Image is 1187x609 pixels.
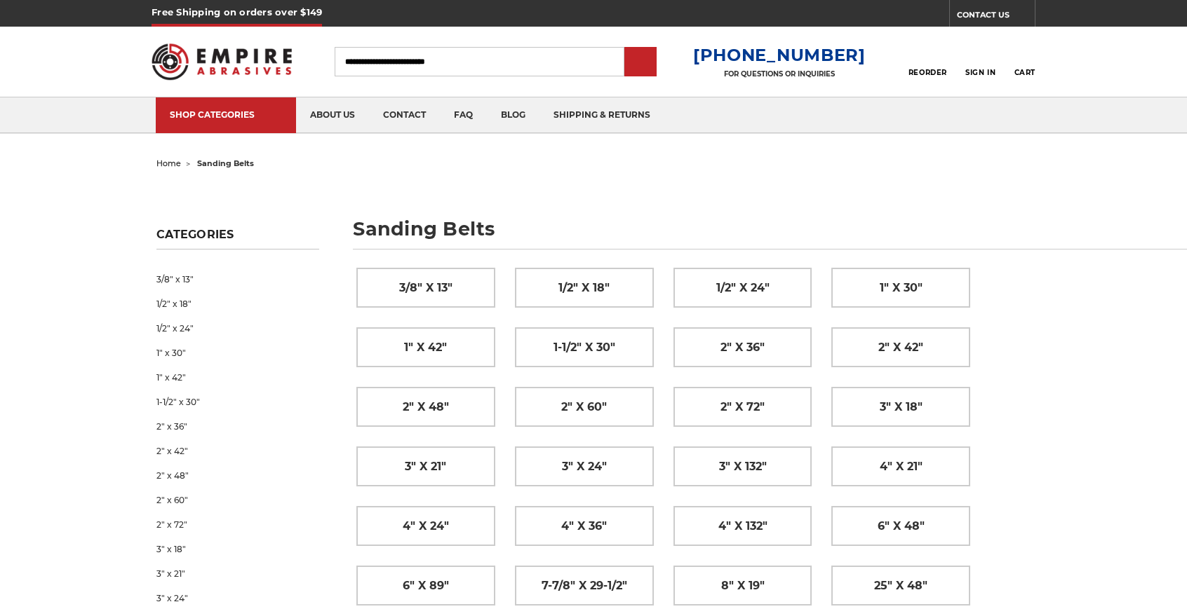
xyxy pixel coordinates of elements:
h5: Categories [156,228,319,249]
a: 8" x 19" [674,566,812,605]
a: 3" x 18" [832,388,970,426]
a: 2" x 60" [156,488,319,512]
span: 2" x 72" [720,395,765,419]
a: [PHONE_NUMBER] [693,45,866,65]
span: 3/8" x 13" [399,276,452,300]
span: Cart [1014,68,1035,77]
span: 3" x 132" [719,455,767,479]
a: 1-1/2" x 30" [156,390,319,414]
span: sanding belts [197,158,254,168]
span: 2" x 60" [561,395,607,419]
span: 1/2" x 18" [558,276,610,300]
a: 1" x 30" [832,268,970,307]
a: 3/8" x 13" [357,268,495,307]
a: shipping & returns [539,97,664,133]
a: 4" x 36" [516,507,653,545]
span: 7-7/8" x 29-1/2" [542,574,627,598]
a: 1" x 30" [156,341,319,365]
a: 1/2" x 24" [156,316,319,341]
a: 2" x 42" [832,328,970,367]
a: 1" x 42" [156,365,319,390]
a: 3" x 18" [156,537,319,561]
a: 2" x 36" [674,328,812,367]
span: 1" x 30" [880,276,923,300]
span: 3" x 21" [405,455,446,479]
a: 1-1/2" x 30" [516,328,653,367]
a: 2" x 72" [156,512,319,537]
a: 4" x 132" [674,507,812,545]
span: 2" x 36" [720,336,765,360]
span: 1/2" x 24" [716,276,770,300]
span: 4" x 21" [880,455,923,479]
div: SHOP CATEGORIES [170,109,282,120]
a: 6" x 89" [357,566,495,605]
a: 2" x 48" [357,388,495,426]
a: blog [487,97,539,133]
span: 4" x 24" [403,514,449,538]
a: Cart [1014,46,1035,77]
span: 6" x 89" [403,574,449,598]
a: 3" x 21" [357,447,495,486]
a: 2" x 48" [156,463,319,488]
span: Reorder [908,68,947,77]
a: 2" x 72" [674,388,812,426]
a: home [156,158,181,168]
a: CONTACT US [957,7,1035,27]
a: 2" x 42" [156,439,319,463]
span: 1" x 42" [404,336,447,360]
a: 3" x 24" [516,447,653,486]
span: 2" x 42" [878,336,923,360]
a: faq [440,97,487,133]
span: 3" x 24" [562,455,607,479]
a: 3/8" x 13" [156,267,319,292]
span: 4" x 36" [561,514,607,538]
span: 2" x 48" [403,395,449,419]
p: FOR QUESTIONS OR INQUIRIES [693,69,866,78]
a: 2" x 36" [156,414,319,439]
a: 3" x 132" [674,447,812,486]
a: 25" x 48" [832,566,970,605]
a: 1/2" x 18" [516,268,653,307]
a: SHOP CATEGORIES [156,97,296,133]
span: 25" x 48" [874,574,927,598]
a: about us [296,97,369,133]
span: 1-1/2" x 30" [554,336,615,360]
span: 3" x 18" [880,395,923,419]
a: 2" x 60" [516,388,653,426]
img: Empire Abrasives [152,34,292,89]
a: 3" x 21" [156,561,319,586]
a: 4" x 24" [357,507,495,545]
span: 4" x 132" [718,514,767,538]
a: Reorder [908,46,947,76]
span: 6" x 48" [878,514,925,538]
a: 6" x 48" [832,507,970,545]
a: 1/2" x 18" [156,292,319,316]
input: Submit [626,48,655,76]
a: 1/2" x 24" [674,268,812,307]
span: Sign In [965,68,995,77]
a: 7-7/8" x 29-1/2" [516,566,653,605]
a: 1" x 42" [357,328,495,367]
a: contact [369,97,440,133]
span: 8" x 19" [721,574,765,598]
a: 4" x 21" [832,447,970,486]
